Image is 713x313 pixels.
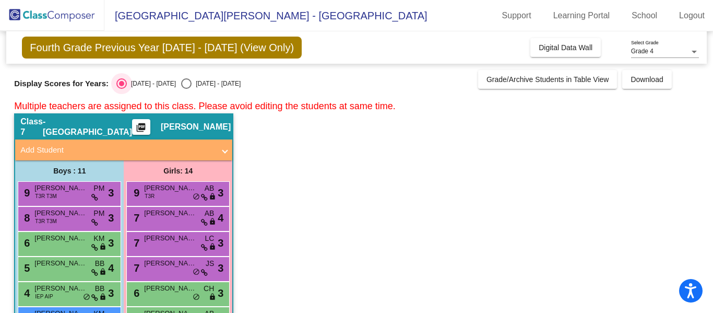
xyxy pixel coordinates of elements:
[20,144,215,156] mat-panel-title: Add Student
[622,70,671,89] button: Download
[15,140,232,160] mat-expansion-panel-header: Add Student
[193,293,200,302] span: do_not_disturb_alt
[83,293,90,302] span: do_not_disturb_alt
[93,183,104,194] span: PM
[144,283,196,294] span: [PERSON_NAME]
[99,243,106,251] span: lock
[206,258,214,269] span: JS
[145,192,155,200] span: T3R
[34,283,87,294] span: [PERSON_NAME]
[116,78,241,89] mat-radio-group: Select an option
[108,260,114,276] span: 4
[93,233,104,244] span: KM
[131,187,139,199] span: 9
[21,237,30,249] span: 6
[218,260,223,276] span: 3
[209,218,216,226] span: lock
[204,283,214,294] span: CH
[530,38,601,57] button: Digital Data Wall
[22,37,302,59] span: Fourth Grade Previous Year [DATE] - [DATE] (View Only)
[218,185,223,201] span: 3
[161,122,231,132] span: [PERSON_NAME]
[21,187,30,199] span: 9
[108,285,114,301] span: 3
[144,183,196,193] span: [PERSON_NAME]
[35,293,53,300] span: IEP AIP
[132,119,150,135] button: Print Students Details
[209,293,216,302] span: lock
[99,268,106,276] span: lock
[478,70,617,89] button: Grade/Archive Students in Table View
[209,243,216,251] span: lock
[95,283,105,294] span: BB
[131,262,139,274] span: 7
[131,237,139,249] span: 7
[34,208,87,218] span: [PERSON_NAME]
[193,268,200,276] span: do_not_disturb_alt
[108,210,114,226] span: 3
[108,235,114,251] span: 3
[21,262,30,274] span: 5
[135,122,147,137] mat-icon: picture_as_pdf
[144,233,196,244] span: [PERSON_NAME]
[21,212,30,224] span: 8
[20,117,43,137] span: Class 7
[93,208,104,219] span: PM
[494,7,540,24] a: Support
[144,208,196,218] span: [PERSON_NAME]
[209,193,216,201] span: lock
[35,217,57,225] span: T3R T3M
[218,235,223,251] span: 3
[205,208,215,219] span: AB
[631,48,653,55] span: Grade 4
[631,75,663,84] span: Download
[192,79,241,88] div: [DATE] - [DATE]
[99,293,106,302] span: lock
[539,43,592,52] span: Digital Data Wall
[95,258,105,269] span: BB
[35,192,57,200] span: T3R T3M
[43,117,132,137] span: - [GEOGRAPHIC_DATA]
[144,258,196,269] span: [PERSON_NAME]
[486,75,609,84] span: Grade/Archive Students in Table View
[104,7,427,24] span: [GEOGRAPHIC_DATA][PERSON_NAME] - [GEOGRAPHIC_DATA]
[193,193,200,201] span: do_not_disturb_alt
[34,258,87,269] span: [PERSON_NAME]
[671,7,713,24] a: Logout
[205,183,215,194] span: AB
[14,79,109,88] span: Display Scores for Years:
[218,285,223,301] span: 3
[131,212,139,224] span: 7
[108,185,114,201] span: 3
[131,287,139,299] span: 6
[623,7,666,24] a: School
[15,160,124,181] div: Boys : 11
[127,79,176,88] div: [DATE] - [DATE]
[14,101,395,111] span: Multiple teachers are assigned to this class. Please avoid editing the students at same time.
[218,210,223,226] span: 4
[21,287,30,299] span: 4
[34,183,87,193] span: [PERSON_NAME]
[124,160,232,181] div: Girls: 14
[545,7,619,24] a: Learning Portal
[34,233,87,244] span: [PERSON_NAME]
[205,233,214,244] span: LC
